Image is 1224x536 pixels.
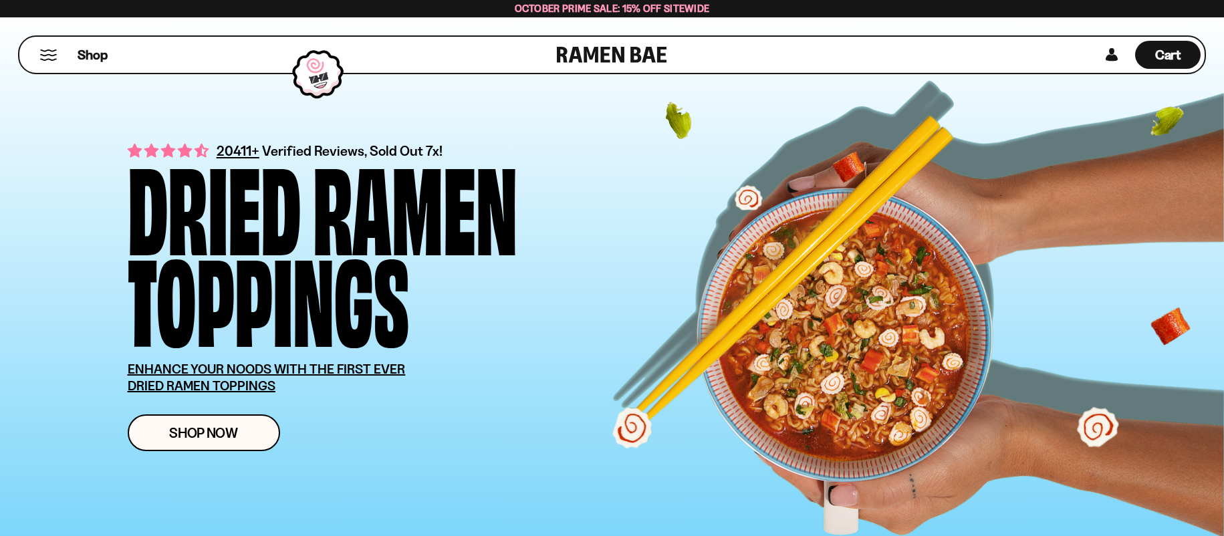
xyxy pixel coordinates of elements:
span: Shop [78,46,108,64]
a: Shop [78,41,108,69]
u: ENHANCE YOUR NOODS WITH THE FIRST EVER DRIED RAMEN TOPPINGS [128,361,406,394]
button: Mobile Menu Trigger [39,49,57,61]
div: Cart [1135,37,1201,73]
div: Dried [128,158,301,249]
span: October Prime Sale: 15% off Sitewide [515,2,710,15]
a: Shop Now [128,414,280,451]
span: Cart [1155,47,1181,63]
div: Ramen [313,158,517,249]
span: Shop Now [169,426,238,440]
div: Toppings [128,249,409,341]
